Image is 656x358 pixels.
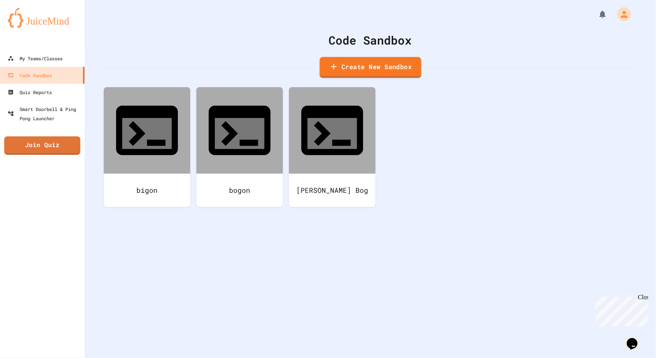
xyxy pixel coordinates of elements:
[196,87,283,207] a: bogon
[8,88,52,97] div: Quiz Reports
[3,3,53,49] div: Chat with us now!Close
[289,174,375,207] div: [PERSON_NAME] Bog
[8,71,52,80] div: Code Sandbox
[4,136,80,155] a: Join Quiz
[609,5,633,23] div: My Account
[196,174,283,207] div: bogon
[104,31,637,49] div: Code Sandbox
[624,327,648,350] iframe: chat widget
[319,57,421,78] a: Create New Sandbox
[584,8,609,21] div: My Notifications
[8,8,77,28] img: logo-orange.svg
[8,104,81,123] div: Smart Doorbell & Ping Pong Launcher
[104,87,190,207] a: bigon
[592,294,648,327] iframe: chat widget
[8,54,63,63] div: My Teams/Classes
[104,174,190,207] div: bigon
[289,87,375,207] a: [PERSON_NAME] Bog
